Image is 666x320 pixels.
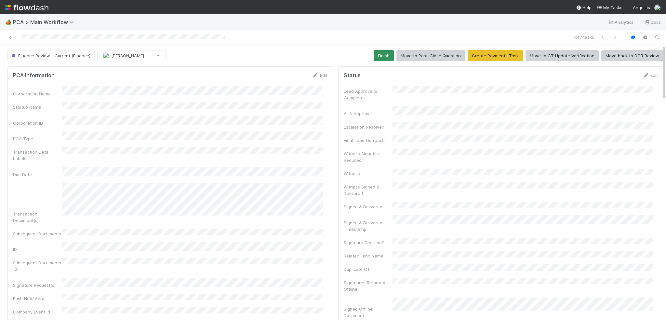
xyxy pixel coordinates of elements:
div: Signed & Delivered [344,203,393,210]
button: Move back to DCR Review [601,50,663,61]
div: Related Fund Name [344,253,393,259]
div: Signatures Returned Offline [344,279,393,292]
button: [PERSON_NAME] [97,50,148,61]
div: Transaction Document(s) [13,211,62,224]
div: Final Lead Outreach [344,137,393,144]
img: avatar_e5ec2f5b-afc7-4357-8cf1-2139873d70b1.png [654,5,661,11]
div: Subsequent Documents (2) [13,259,62,272]
div: Lead Approval(s) Complete [344,88,393,101]
div: ALA Approval [344,110,393,117]
span: PCA > Main Workflow [13,19,77,25]
div: Witness [344,170,393,177]
img: logo-inverted-e16ddd16eac7371096b0.svg [5,2,48,13]
div: Rush Notif Sent [13,295,62,302]
span: [PERSON_NAME] [111,53,144,58]
button: Create Payments Task [468,50,523,61]
a: Edit [643,73,658,78]
div: Signature Decision? [344,239,393,246]
div: Due Date [13,171,62,178]
div: Signature Request(s) [13,282,62,288]
h5: Status [344,72,361,79]
a: My Tasks [597,4,622,11]
div: Transaction Detail Labels [13,149,62,162]
div: Subsequent Documents [13,230,62,237]
h5: PCA Information [13,72,55,79]
span: 🏕️ [5,19,12,25]
div: Duplicate CT [344,266,393,272]
div: PCA Type [13,135,62,142]
div: Signed Offline Document [344,306,393,319]
span: Finance Review - Current (Finance) [10,53,90,58]
button: Move to Post-Close Question [396,50,465,61]
span: AngelList [633,5,652,10]
div: Corporation ID [13,120,62,126]
div: Witness Signed & Delivered [344,184,393,197]
div: Witness Signature Required [344,150,393,163]
div: ID [13,246,62,253]
a: Analytics [608,18,634,26]
div: Company Event Id [13,309,62,315]
button: Move to CT Update Verification [526,50,599,61]
button: Finish [374,50,394,61]
button: Finance Review - Current (Finance) [7,50,95,61]
div: Help [576,4,592,11]
span: My Tasks [597,5,622,10]
div: Escalation Resolved [344,124,393,130]
div: Corporation Name [13,90,62,97]
a: Docs [644,18,661,26]
div: Startup Name [13,104,62,110]
span: 7 of 7 tasks [573,34,594,40]
a: Edit [312,73,327,78]
img: avatar_e5ec2f5b-afc7-4357-8cf1-2139873d70b1.png [103,52,109,59]
div: Signed & Delivered Timestamp [344,219,393,232]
